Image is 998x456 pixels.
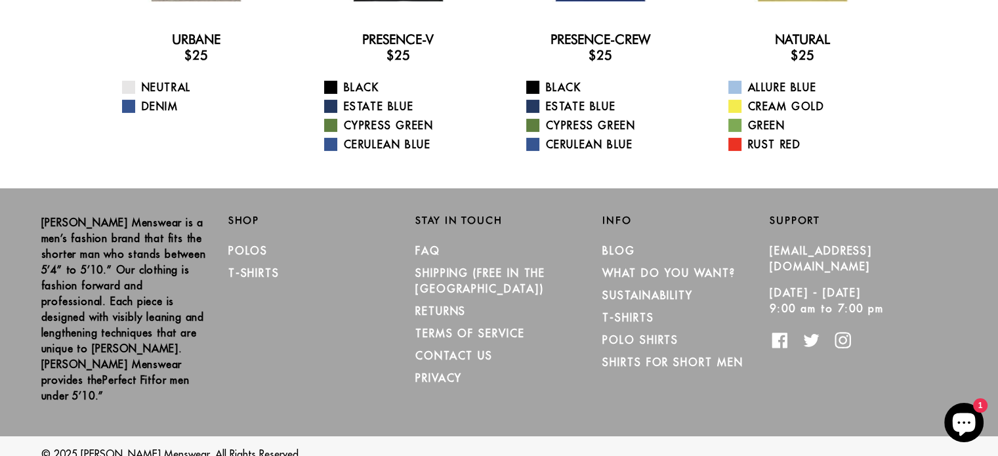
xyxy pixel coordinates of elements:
a: Cerulean Blue [526,136,691,152]
a: Cypress Green [324,117,489,133]
a: Neutral [122,79,287,95]
a: Allure Blue [728,79,893,95]
a: Cypress Green [526,117,691,133]
a: Estate Blue [526,98,691,114]
inbox-online-store-chat: Shopify online store chat [940,403,988,446]
a: TERMS OF SERVICE [415,327,525,340]
a: [EMAIL_ADDRESS][DOMAIN_NAME] [770,244,872,273]
a: T-Shirts [228,266,280,280]
a: What Do You Want? [602,266,736,280]
a: FAQ [415,244,440,257]
a: Polos [228,244,268,257]
h2: Support [770,215,957,226]
a: Sustainability [602,289,693,302]
a: Presence-Crew [551,31,650,47]
h3: $25 [510,47,691,63]
a: Blog [602,244,635,257]
a: Natural [775,31,830,47]
a: Presence-V [362,31,434,47]
a: Black [324,79,489,95]
a: Green [728,117,893,133]
a: Estate Blue [324,98,489,114]
h3: $25 [308,47,489,63]
a: PRIVACY [415,371,462,384]
p: [PERSON_NAME] Menswear is a men’s fashion brand that fits the shorter man who stands between 5’4”... [41,215,209,404]
a: RETURNS [415,304,466,318]
a: Rust Red [728,136,893,152]
a: CONTACT US [415,349,493,362]
a: Denim [122,98,287,114]
a: T-Shirts [602,311,654,324]
a: Black [526,79,691,95]
p: [DATE] - [DATE] 9:00 am to 7:00 pm [770,285,937,316]
h3: $25 [712,47,893,63]
a: Cerulean Blue [324,136,489,152]
a: Urbane [172,31,220,47]
h2: Info [602,215,770,226]
h3: $25 [106,47,287,63]
a: SHIPPING (Free in the [GEOGRAPHIC_DATA]) [415,266,545,295]
h2: Stay in Touch [415,215,583,226]
h2: Shop [228,215,396,226]
a: Cream Gold [728,98,893,114]
a: Shirts for Short Men [602,356,743,369]
strong: Perfect Fit [102,373,152,386]
a: Polo Shirts [602,333,678,346]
